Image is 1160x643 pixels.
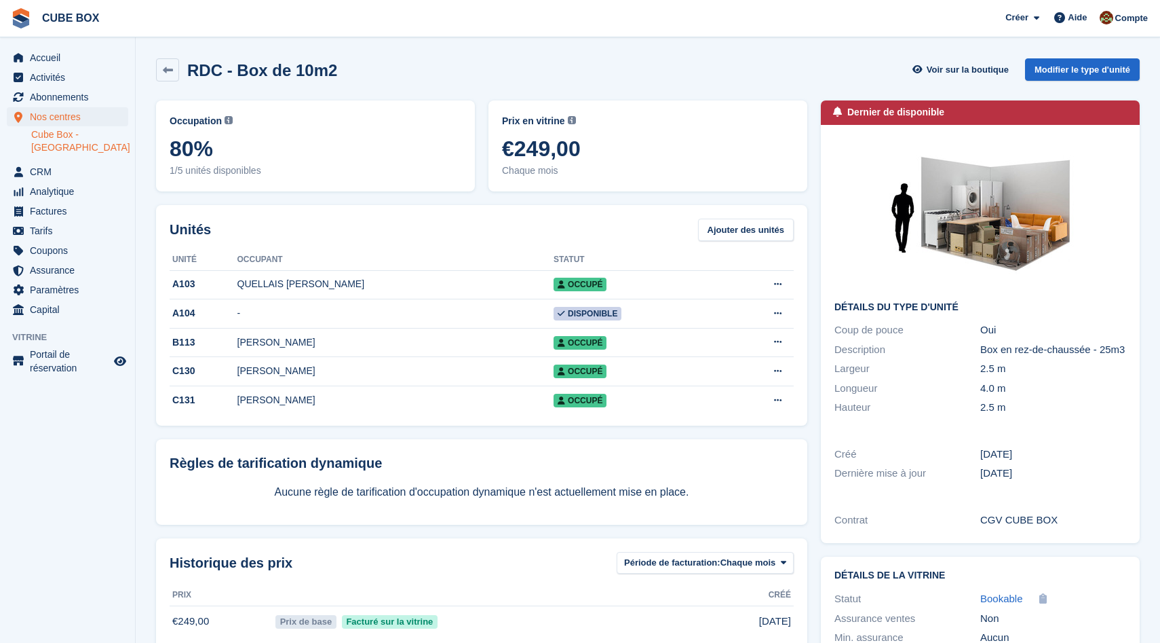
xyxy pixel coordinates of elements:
div: B113 [170,335,237,350]
span: 1/5 unités disponibles [170,164,461,178]
div: Statut [834,591,980,607]
div: [PERSON_NAME] [237,335,554,350]
span: 80% [170,136,461,161]
span: Coupons [30,241,111,260]
a: menu [7,261,128,280]
a: Voir sur la boutique [911,58,1014,81]
th: Occupant [237,249,554,271]
span: Occupé [554,278,606,291]
img: icon-info-grey-7440780725fd019a000dd9b08b2336e03edf1995a4989e88bcd33f0948082b44.svg [225,116,233,124]
div: Largeur [834,361,980,377]
div: QUELLAIS [PERSON_NAME] [237,277,554,291]
a: menu [7,182,128,201]
span: Analytique [30,182,111,201]
span: Créer [1005,11,1028,24]
span: Chaque mois [502,164,794,178]
h2: Unités [170,219,211,240]
div: A103 [170,277,237,291]
div: [DATE] [980,447,1126,462]
img: icon-info-grey-7440780725fd019a000dd9b08b2336e03edf1995a4989e88bcd33f0948082b44.svg [568,116,576,124]
h2: Détails de la vitrine [834,570,1126,581]
a: CUBE BOX [37,7,104,29]
a: menu [7,221,128,240]
span: [DATE] [759,614,791,629]
span: Prix de base [275,615,336,629]
span: Capital [30,300,111,319]
img: alex soubira [1100,11,1113,24]
span: Occupation [170,114,222,128]
div: Coup de pouce [834,323,980,338]
span: Période de facturation: [624,556,720,570]
span: Facturé sur la vitrine [342,615,438,629]
button: Période de facturation: Chaque mois [617,552,794,574]
span: Aide [1068,11,1087,24]
span: Accueil [30,48,111,67]
span: Occupé [554,336,606,350]
div: Longueur [834,381,980,397]
a: menu [7,68,128,87]
div: Oui [980,323,1126,338]
div: 2.5 m [980,400,1126,416]
div: Hauteur [834,400,980,416]
span: Factures [30,202,111,221]
a: menu [7,300,128,319]
span: Nos centres [30,107,111,126]
div: C131 [170,393,237,407]
a: menu [7,280,128,299]
h2: RDC - Box de 10m2 [187,61,337,79]
img: stora-icon-8386f47178a22dfd0bd8f6a31ec36ba5ce8667c1dd55bd0f319d3a0aa187defe.svg [11,8,31,29]
p: Aucune règle de tarification d'occupation dynamique n'est actuellement mise en place. [170,484,794,500]
div: 4.0 m [980,381,1126,397]
span: Disponible [554,307,621,320]
div: [PERSON_NAME] [237,364,554,378]
a: menu [7,241,128,260]
th: Prix [170,585,273,606]
a: Ajouter des unités [698,219,794,241]
div: C130 [170,364,237,378]
div: CGV CUBE BOX [980,513,1126,528]
div: [DATE] [980,466,1126,481]
a: Bookable [980,591,1023,607]
a: Cube Box - [GEOGRAPHIC_DATA] [31,128,128,154]
span: Prix en vitrine [502,114,565,128]
span: Historique des prix [170,553,292,573]
div: Non [980,611,1126,627]
span: CRM [30,162,111,181]
span: Créé [769,589,791,601]
th: Statut [554,249,723,271]
th: Unité [170,249,237,271]
a: menu [7,88,128,107]
a: menu [7,348,128,375]
span: Tarifs [30,221,111,240]
div: 2.5 m [980,361,1126,377]
div: Règles de tarification dynamique [170,453,794,473]
span: Chaque mois [720,556,776,570]
div: Créé [834,447,980,462]
a: menu [7,107,128,126]
div: Box en rez-de-chaussée - 25m3 [980,342,1126,358]
a: menu [7,202,128,221]
span: Portail de réservation [30,348,111,375]
h2: Détails du type d'unité [834,302,1126,313]
a: Boutique d'aperçu [112,353,128,369]
div: Dernier de disponible [847,105,944,120]
span: Voir sur la boutique [927,63,1009,77]
img: 100-sqft-unit.jpg [878,139,1082,291]
div: Contrat [834,513,980,528]
div: Description [834,342,980,358]
span: Occupé [554,365,606,378]
span: Vitrine [12,331,135,344]
span: Bookable [980,593,1023,604]
div: A104 [170,306,237,320]
div: Assurance ventes [834,611,980,627]
div: Dernière mise à jour [834,466,980,481]
td: €249,00 [170,606,273,636]
td: - [237,299,554,329]
span: Abonnements [30,88,111,107]
a: menu [7,162,128,181]
span: Occupé [554,394,606,407]
a: menu [7,48,128,67]
span: €249,00 [502,136,794,161]
span: Paramètres [30,280,111,299]
span: Activités [30,68,111,87]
